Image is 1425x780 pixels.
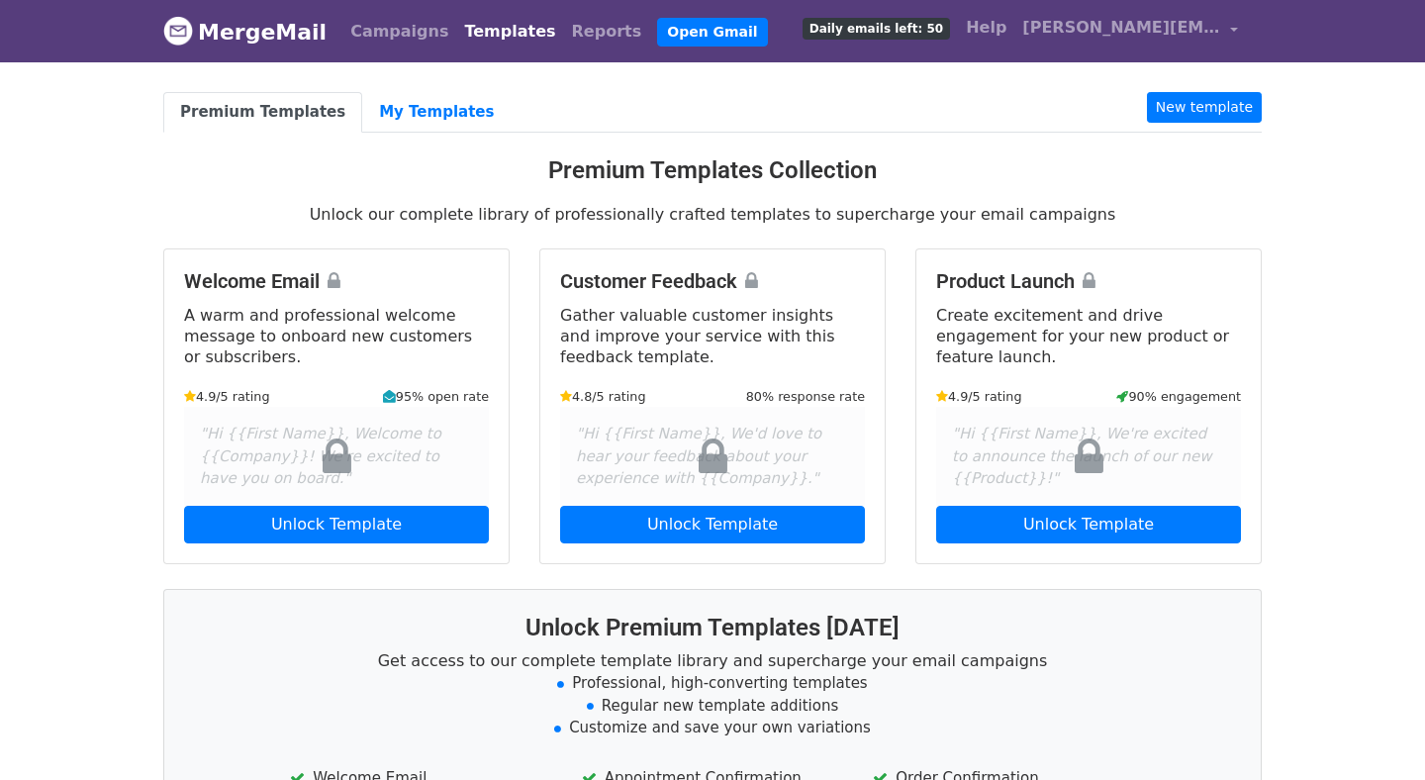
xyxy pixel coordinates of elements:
a: My Templates [362,92,511,133]
p: Get access to our complete template library and supercharge your email campaigns [188,650,1237,671]
img: MergeMail logo [163,16,193,46]
a: Unlock Template [184,506,489,543]
a: Campaigns [342,12,456,51]
a: New template [1147,92,1262,123]
h4: Product Launch [936,269,1241,293]
p: Gather valuable customer insights and improve your service with this feedback template. [560,305,865,367]
small: 95% open rate [383,387,489,406]
h4: Welcome Email [184,269,489,293]
small: 80% response rate [746,387,865,406]
a: [PERSON_NAME][EMAIL_ADDRESS][PERSON_NAME][DOMAIN_NAME] [1014,8,1246,54]
span: Daily emails left: 50 [803,18,950,40]
a: Unlock Template [936,506,1241,543]
li: Customize and save your own variations [188,717,1237,739]
a: MergeMail [163,11,327,52]
div: "Hi {{First Name}}, We're excited to announce the launch of our new {{Product}}!" [936,407,1241,506]
a: Reports [564,12,650,51]
a: Unlock Template [560,506,865,543]
a: Help [958,8,1014,48]
a: Templates [456,12,563,51]
div: "Hi {{First Name}}, Welcome to {{Company}}! We're excited to have you on board." [184,407,489,506]
a: Open Gmail [657,18,767,47]
span: [PERSON_NAME][EMAIL_ADDRESS][PERSON_NAME][DOMAIN_NAME] [1022,16,1220,40]
small: 4.8/5 rating [560,387,646,406]
a: Premium Templates [163,92,362,133]
h3: Premium Templates Collection [163,156,1262,185]
small: 90% engagement [1116,387,1241,406]
h4: Customer Feedback [560,269,865,293]
div: "Hi {{First Name}}, We'd love to hear your feedback about your experience with {{Company}}." [560,407,865,506]
p: Create excitement and drive engagement for your new product or feature launch. [936,305,1241,367]
small: 4.9/5 rating [936,387,1022,406]
p: Unlock our complete library of professionally crafted templates to supercharge your email campaigns [163,204,1262,225]
li: Regular new template additions [188,695,1237,718]
h3: Unlock Premium Templates [DATE] [188,614,1237,642]
p: A warm and professional welcome message to onboard new customers or subscribers. [184,305,489,367]
a: Daily emails left: 50 [795,8,958,48]
small: 4.9/5 rating [184,387,270,406]
li: Professional, high-converting templates [188,672,1237,695]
